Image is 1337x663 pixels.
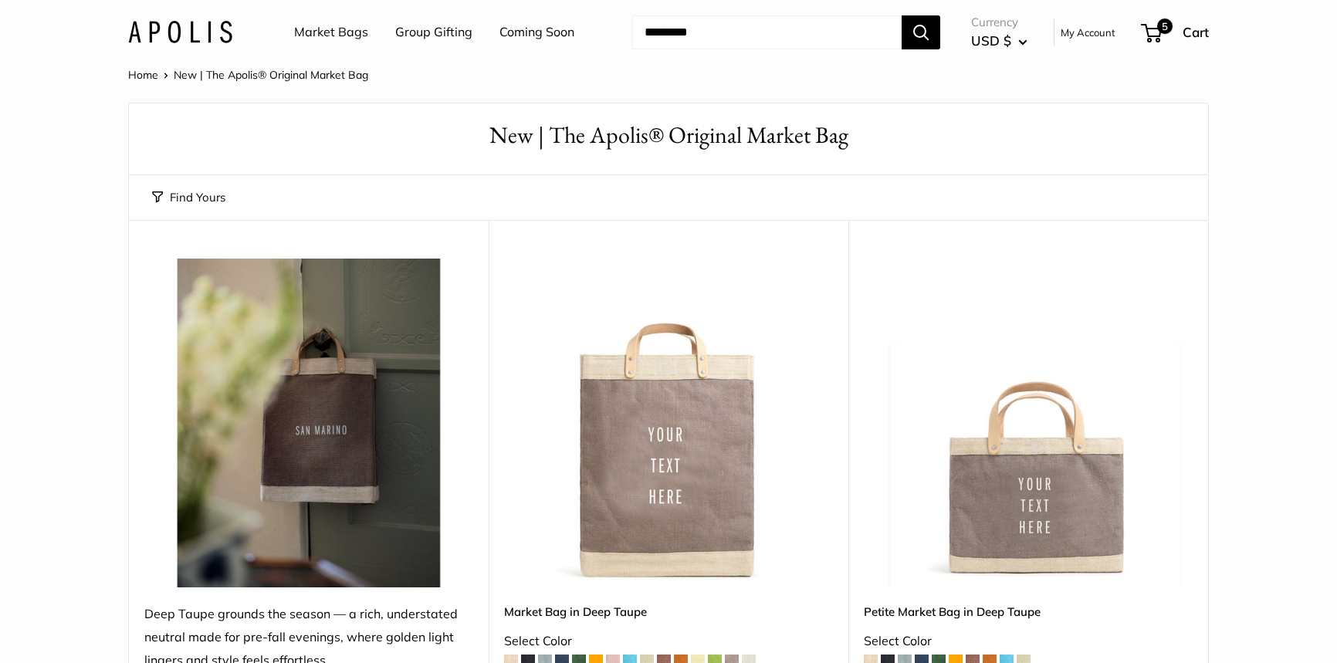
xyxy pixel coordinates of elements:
h1: New | The Apolis® Original Market Bag [152,119,1185,152]
a: Coming Soon [499,21,574,44]
nav: Breadcrumb [128,65,368,85]
span: Currency [971,12,1027,33]
a: Petite Market Bag in Deep Taupe [864,603,1193,621]
div: Select Color [864,630,1193,653]
button: USD $ [971,29,1027,53]
span: USD $ [971,32,1011,49]
a: Petite Market Bag in Deep TaupePetite Market Bag in Deep Taupe [864,259,1193,587]
img: Market Bag in Deep Taupe [504,259,833,587]
img: Petite Market Bag in Deep Taupe [864,259,1193,587]
img: Apolis [128,21,232,43]
img: Deep Taupe grounds the season — a rich, understated neutral made for pre-fall evenings, where gol... [144,259,473,587]
a: My Account [1061,23,1115,42]
a: Market Bags [294,21,368,44]
a: Market Bag in Deep Taupe [504,603,833,621]
a: Group Gifting [395,21,472,44]
div: Select Color [504,630,833,653]
button: Find Yours [152,187,225,208]
button: Search [902,15,940,49]
span: 5 [1157,19,1173,34]
span: Cart [1183,24,1209,40]
span: New | The Apolis® Original Market Bag [174,68,368,82]
a: Home [128,68,158,82]
a: Market Bag in Deep TaupeMarket Bag in Deep Taupe [504,259,833,587]
a: 5 Cart [1142,20,1209,45]
input: Search... [632,15,902,49]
